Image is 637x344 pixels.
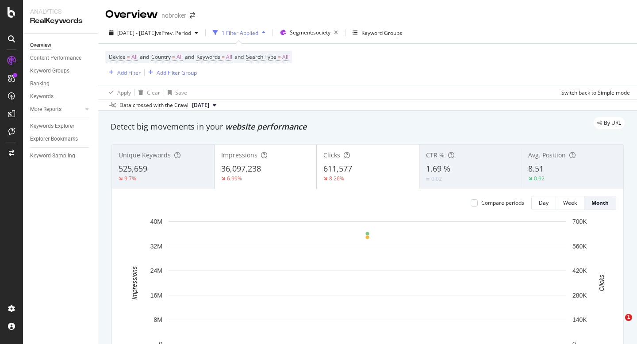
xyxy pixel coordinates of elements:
[156,29,191,37] span: vs Prev. Period
[150,243,162,250] text: 32M
[105,26,202,40] button: [DATE] - [DATE]vsPrev. Period
[140,53,149,61] span: and
[598,275,605,291] text: Clicks
[531,196,556,210] button: Day
[221,163,261,174] span: 36,097,238
[30,122,92,131] a: Keywords Explorer
[105,7,158,22] div: Overview
[117,29,156,37] span: [DATE] - [DATE]
[151,53,171,61] span: Country
[558,85,630,99] button: Switch back to Simple mode
[528,163,544,174] span: 8.51
[426,178,430,180] img: Equal
[192,101,209,109] span: 2025 Sep. 1st
[561,89,630,96] div: Switch back to Simple mode
[226,51,232,63] span: All
[323,151,340,159] span: Clicks
[591,199,609,206] div: Month
[150,218,162,225] text: 40M
[539,199,549,206] div: Day
[30,122,74,131] div: Keywords Explorer
[131,51,138,63] span: All
[117,69,141,76] div: Add Filter
[30,151,75,161] div: Keyword Sampling
[30,7,91,16] div: Analytics
[30,92,92,101] a: Keywords
[534,175,545,182] div: 0.92
[290,29,330,36] span: Segment: society
[105,85,131,99] button: Apply
[221,151,257,159] span: Impressions
[246,53,276,61] span: Search Type
[625,314,632,321] span: 1
[172,53,175,61] span: =
[119,151,171,159] span: Unique Keywords
[196,53,220,61] span: Keywords
[426,151,445,159] span: CTR %
[329,175,344,182] div: 8.26%
[361,29,402,37] div: Keyword Groups
[150,267,162,274] text: 24M
[572,218,587,225] text: 700K
[572,316,587,323] text: 140K
[30,105,83,114] a: More Reports
[227,175,242,182] div: 6.99%
[157,69,197,76] div: Add Filter Group
[30,16,91,26] div: RealKeywords
[188,100,220,111] button: [DATE]
[30,54,81,63] div: Content Performance
[30,79,92,88] a: Ranking
[563,199,577,206] div: Week
[127,53,130,61] span: =
[572,243,587,250] text: 560K
[154,316,162,323] text: 8M
[209,26,269,40] button: 1 Filter Applied
[323,163,352,174] span: 611,577
[276,26,342,40] button: Segment:society
[349,26,406,40] button: Keyword Groups
[161,11,186,20] div: nobroker
[135,85,160,99] button: Clear
[556,196,584,210] button: Week
[117,89,131,96] div: Apply
[175,89,187,96] div: Save
[30,105,61,114] div: More Reports
[30,41,92,50] a: Overview
[572,292,587,299] text: 280K
[234,53,244,61] span: and
[30,41,51,50] div: Overview
[607,314,628,335] iframe: Intercom live chat
[30,134,78,144] div: Explorer Bookmarks
[604,120,621,126] span: By URL
[572,267,587,274] text: 420K
[131,266,138,299] text: Impressions
[147,89,160,96] div: Clear
[481,199,524,206] div: Compare periods
[164,85,187,99] button: Save
[30,151,92,161] a: Keyword Sampling
[282,51,288,63] span: All
[145,67,197,78] button: Add Filter Group
[150,292,162,299] text: 16M
[30,54,92,63] a: Content Performance
[222,53,225,61] span: =
[119,101,188,109] div: Data crossed with the Crawl
[105,67,141,78] button: Add Filter
[30,66,69,76] div: Keyword Groups
[30,92,54,101] div: Keywords
[190,12,195,19] div: arrow-right-arrow-left
[124,175,136,182] div: 9.7%
[109,53,126,61] span: Device
[185,53,194,61] span: and
[584,196,616,210] button: Month
[30,79,50,88] div: Ranking
[177,51,183,63] span: All
[30,134,92,144] a: Explorer Bookmarks
[594,117,625,129] div: legacy label
[528,151,566,159] span: Avg. Position
[119,163,147,174] span: 525,659
[426,163,450,174] span: 1.69 %
[30,66,92,76] a: Keyword Groups
[222,29,258,37] div: 1 Filter Applied
[278,53,281,61] span: =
